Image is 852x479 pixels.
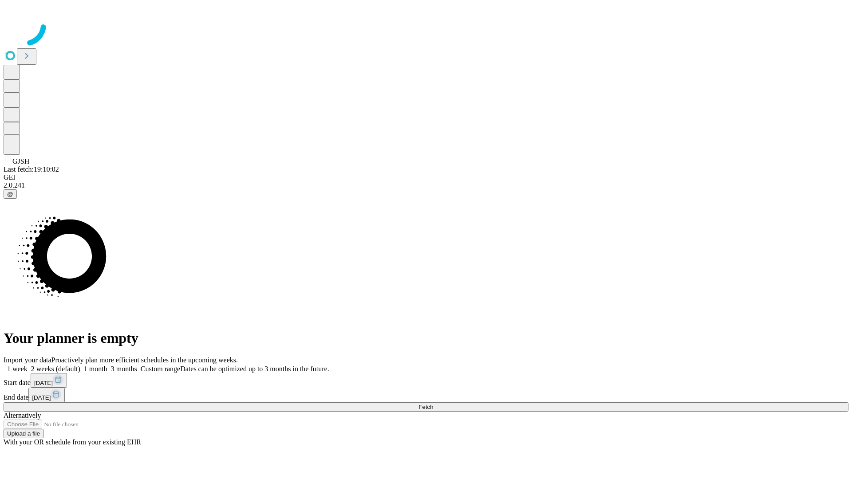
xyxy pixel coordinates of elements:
[4,429,43,438] button: Upload a file
[180,365,329,373] span: Dates can be optimized up to 3 months in the future.
[4,402,848,412] button: Fetch
[418,404,433,410] span: Fetch
[111,365,137,373] span: 3 months
[31,365,80,373] span: 2 weeks (default)
[4,173,848,181] div: GEI
[4,388,848,402] div: End date
[34,380,53,386] span: [DATE]
[4,189,17,199] button: @
[4,412,41,419] span: Alternatively
[51,356,238,364] span: Proactively plan more efficient schedules in the upcoming weeks.
[4,165,59,173] span: Last fetch: 19:10:02
[12,157,29,165] span: GJSH
[7,191,13,197] span: @
[84,365,107,373] span: 1 month
[32,394,51,401] span: [DATE]
[31,373,67,388] button: [DATE]
[4,356,51,364] span: Import your data
[4,330,848,346] h1: Your planner is empty
[141,365,180,373] span: Custom range
[4,181,848,189] div: 2.0.241
[28,388,65,402] button: [DATE]
[4,373,848,388] div: Start date
[7,365,28,373] span: 1 week
[4,438,141,446] span: With your OR schedule from your existing EHR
